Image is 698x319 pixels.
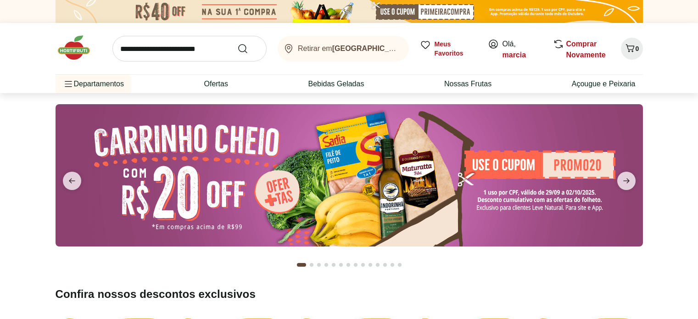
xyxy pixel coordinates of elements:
[337,254,345,276] button: Go to page 6 from fs-carousel
[566,40,606,59] a: Comprar Novamente
[112,36,267,62] input: search
[610,172,643,190] button: next
[56,34,101,62] img: Hortifruti
[381,254,389,276] button: Go to page 12 from fs-carousel
[315,254,323,276] button: Go to page 3 from fs-carousel
[295,254,308,276] button: Current page from fs-carousel
[332,45,491,52] b: [GEOGRAPHIC_DATA]/[GEOGRAPHIC_DATA]
[621,38,643,60] button: Carrinho
[237,43,259,54] button: Submit Search
[308,78,364,90] a: Bebidas Geladas
[503,39,543,61] span: Olá,
[359,254,367,276] button: Go to page 9 from fs-carousel
[367,254,374,276] button: Go to page 10 from fs-carousel
[204,78,228,90] a: Ofertas
[323,254,330,276] button: Go to page 4 from fs-carousel
[435,39,477,58] span: Meus Favoritos
[56,104,643,246] img: cupom
[352,254,359,276] button: Go to page 8 from fs-carousel
[56,287,643,302] h2: Confira nossos descontos exclusivos
[278,36,409,62] button: Retirar em[GEOGRAPHIC_DATA]/[GEOGRAPHIC_DATA]
[374,254,381,276] button: Go to page 11 from fs-carousel
[345,254,352,276] button: Go to page 7 from fs-carousel
[503,51,526,59] a: marcia
[56,172,89,190] button: previous
[444,78,491,90] a: Nossas Frutas
[389,254,396,276] button: Go to page 13 from fs-carousel
[63,73,74,95] button: Menu
[63,73,124,95] span: Departamentos
[330,254,337,276] button: Go to page 5 from fs-carousel
[572,78,636,90] a: Açougue e Peixaria
[636,45,639,52] span: 0
[420,39,477,58] a: Meus Favoritos
[298,45,399,53] span: Retirar em
[396,254,403,276] button: Go to page 14 from fs-carousel
[308,254,315,276] button: Go to page 2 from fs-carousel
